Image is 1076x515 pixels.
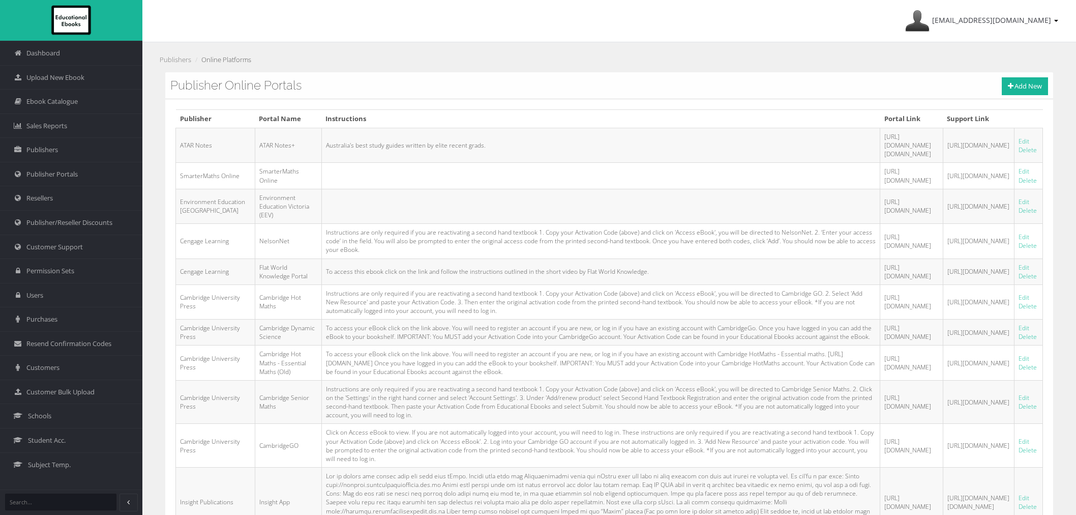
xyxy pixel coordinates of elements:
[1019,233,1029,241] a: Edit
[880,163,943,189] td: [URL][DOMAIN_NAME]
[5,494,116,510] input: Search...
[880,346,943,380] td: [URL][DOMAIN_NAME]
[1019,354,1029,363] a: Edit
[26,218,112,227] span: Publisher/Reseller Discounts
[880,259,943,284] td: [URL][DOMAIN_NAME]
[932,15,1051,25] span: [EMAIL_ADDRESS][DOMAIN_NAME]
[943,284,1014,319] td: [URL][DOMAIN_NAME]
[255,320,321,346] td: Cambridge Dynamic Science
[1019,393,1029,402] a: Edit
[321,424,880,468] td: Click on Access eBook to view. If you are not automatically logged into your account, you will ne...
[1019,206,1037,215] a: Delete
[943,110,1014,128] th: Support Link
[26,48,60,58] span: Dashboard
[943,424,1014,468] td: [URL][DOMAIN_NAME]
[176,346,255,380] td: Cambridge University Press
[943,224,1014,259] td: [URL][DOMAIN_NAME]
[943,320,1014,346] td: [URL][DOMAIN_NAME]
[255,110,321,128] th: Portal Name
[26,314,57,324] span: Purchases
[255,424,321,468] td: CambridgeGO
[26,193,53,203] span: Resellers
[943,128,1014,162] td: [URL][DOMAIN_NAME]
[943,380,1014,424] td: [URL][DOMAIN_NAME]
[1019,302,1037,310] a: Delete
[321,224,880,259] td: Instructions are only required if you are reactivating a second hand textbook 1. Copy your Activa...
[321,128,880,162] td: Australia's best study guides written by elite recent grads.
[880,284,943,319] td: [URL][DOMAIN_NAME]
[26,387,95,397] span: Customer Bulk Upload
[1019,402,1037,411] a: Delete
[321,320,880,346] td: To access your eBook click on the link above. You will need to register an account if you are new...
[26,145,58,155] span: Publishers
[28,460,71,470] span: Subject Temp.
[176,163,255,189] td: SmarterMaths Online
[1019,494,1029,502] a: Edit
[943,346,1014,380] td: [URL][DOMAIN_NAME]
[176,284,255,319] td: Cambridge University Press
[255,380,321,424] td: Cambridge Senior Maths
[255,189,321,223] td: Environment Education Victoria (EEV)
[880,320,943,346] td: [URL][DOMAIN_NAME]
[176,189,255,223] td: Environment Education [GEOGRAPHIC_DATA]
[176,110,255,128] th: Publisher
[905,9,930,33] img: Avatar
[176,259,255,284] td: Cengage Learning
[176,224,255,259] td: Cengage Learning
[176,128,255,162] td: ATAR Notes
[1019,332,1037,341] a: Delete
[176,424,255,468] td: Cambridge University Press
[1019,272,1037,280] a: Delete
[1002,77,1048,95] a: Add New
[28,411,51,421] span: Schools
[321,284,880,319] td: Instructions are only required if you are reactivating a second hand textbook 1. Copy your Activa...
[26,242,83,252] span: Customer Support
[880,189,943,223] td: [URL][DOMAIN_NAME]
[943,189,1014,223] td: [URL][DOMAIN_NAME]
[1019,167,1029,176] a: Edit
[26,266,74,276] span: Permission Sets
[26,97,78,106] span: Ebook Catalogue
[26,121,67,131] span: Sales Reports
[943,163,1014,189] td: [URL][DOMAIN_NAME]
[255,259,321,284] td: Flat World Knowledge Portal
[321,110,880,128] th: Instructions
[321,259,880,284] td: To access this ebook click on the link and follow the instructions outlined in the short video by...
[1019,263,1029,272] a: Edit
[26,291,43,300] span: Users
[255,346,321,380] td: Cambridge Hot Maths - Essential Maths (Old)
[880,110,943,128] th: Portal Link
[1019,363,1037,371] a: Delete
[321,380,880,424] td: Instructions are only required if you are reactivating a second hand textbook 1. Copy your Activa...
[1019,446,1037,454] a: Delete
[880,380,943,424] td: [URL][DOMAIN_NAME]
[170,79,1048,92] h3: Publisher Online Portals
[1019,437,1029,446] a: Edit
[176,380,255,424] td: Cambridge University Press
[160,54,191,65] li: Publishers
[1019,241,1037,250] a: Delete
[255,128,321,162] td: ATAR Notes+
[26,73,84,82] span: Upload New Ebook
[1019,197,1029,206] a: Edit
[1019,324,1029,332] a: Edit
[255,284,321,319] td: Cambridge Hot Maths
[255,163,321,189] td: SmarterMaths Online
[321,346,880,380] td: To access your eBook click on the link above. You will need to register an account if you are new...
[880,224,943,259] td: [URL][DOMAIN_NAME]
[26,169,78,179] span: Publisher Portals
[26,363,59,373] span: Customers
[1019,137,1029,146] a: Edit
[1019,293,1029,302] a: Edit
[28,436,66,445] span: Student Acc.
[1019,176,1037,185] a: Delete
[26,339,111,349] span: Resend Confirmation Codes
[880,128,943,162] td: [URL][DOMAIN_NAME][DOMAIN_NAME]
[176,320,255,346] td: Cambridge University Press
[1019,146,1037,154] a: Delete
[943,259,1014,284] td: [URL][DOMAIN_NAME]
[255,224,321,259] td: NelsonNet
[880,424,943,468] td: [URL][DOMAIN_NAME]
[193,54,251,65] li: Online Platforms
[1019,502,1037,511] a: Delete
